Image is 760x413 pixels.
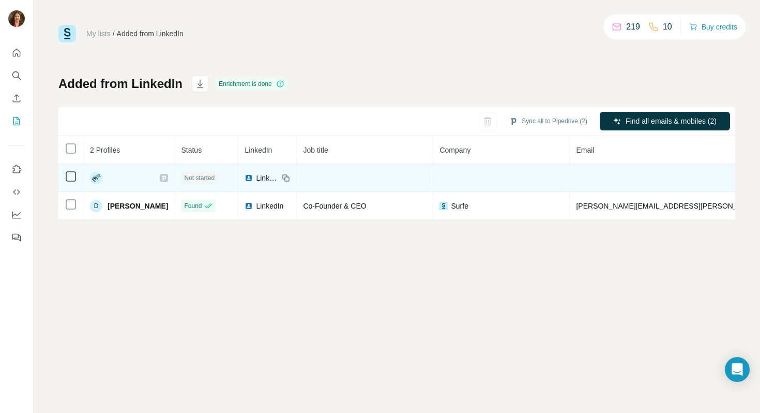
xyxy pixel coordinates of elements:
[256,201,283,211] span: LinkedIn
[90,200,102,212] div: D
[600,112,730,130] button: Find all emails & mobiles (2)
[8,89,25,108] button: Enrich CSV
[8,112,25,130] button: My lists
[303,146,328,154] span: Job title
[245,174,253,182] img: LinkedIn logo
[8,183,25,201] button: Use Surfe API
[689,20,737,34] button: Buy credits
[216,78,287,90] div: Enrichment is done
[8,228,25,247] button: Feedback
[8,160,25,179] button: Use Surfe on LinkedIn
[439,146,470,154] span: Company
[439,202,448,210] img: company-logo
[58,25,76,42] img: Surfe Logo
[8,205,25,224] button: Dashboard
[108,201,168,211] span: [PERSON_NAME]
[117,28,184,39] div: Added from LinkedIn
[8,10,25,27] img: Avatar
[86,30,111,38] a: My lists
[576,146,594,154] span: Email
[113,28,115,39] li: /
[663,21,672,33] p: 10
[184,201,202,211] span: Found
[626,116,717,126] span: Find all emails & mobiles (2)
[181,146,202,154] span: Status
[8,66,25,85] button: Search
[256,173,279,183] span: LinkedIn
[245,202,253,210] img: LinkedIn logo
[626,21,640,33] p: 219
[8,43,25,62] button: Quick start
[502,113,595,129] button: Sync all to Pipedrive (2)
[58,76,183,92] h1: Added from LinkedIn
[245,146,272,154] span: LinkedIn
[303,202,366,210] span: Co-Founder & CEO
[90,146,120,154] span: 2 Profiles
[725,357,750,382] div: Open Intercom Messenger
[451,201,468,211] span: Surfe
[184,173,215,183] span: Not started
